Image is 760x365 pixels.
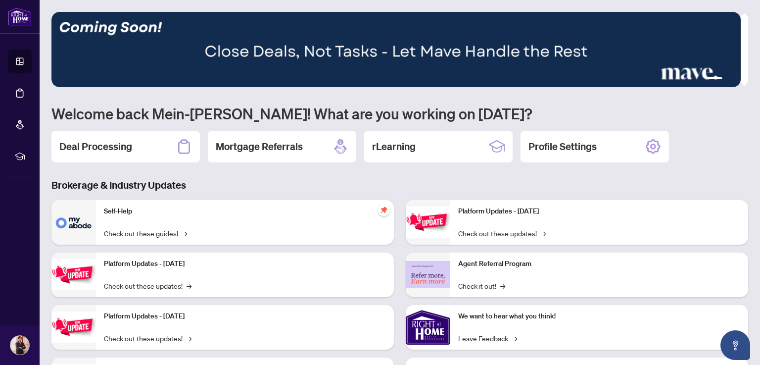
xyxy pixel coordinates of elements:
h2: rLearning [372,140,416,154]
img: Platform Updates - September 16, 2025 [51,259,96,290]
img: Profile Icon [10,336,29,355]
a: Check out these updates!→ [104,333,191,344]
h2: Profile Settings [528,140,597,154]
span: pushpin [378,204,390,216]
p: We want to hear what you think! [458,311,740,322]
span: → [182,228,187,239]
h3: Brokerage & Industry Updates [51,178,748,192]
img: Agent Referral Program [406,261,450,288]
img: Platform Updates - July 21, 2025 [51,312,96,343]
button: 4 [707,77,722,81]
p: Agent Referral Program [458,259,740,269]
span: → [187,280,191,291]
h2: Mortgage Referrals [216,140,303,154]
h2: Deal Processing [59,140,132,154]
img: Platform Updates - June 23, 2025 [406,207,450,238]
button: Open asap [720,330,750,360]
button: 6 [734,77,738,81]
img: Slide 3 [51,12,741,87]
button: 3 [699,77,703,81]
a: Check out these updates!→ [104,280,191,291]
span: → [187,333,191,344]
p: Self-Help [104,206,386,217]
a: Check it out!→ [458,280,505,291]
button: 1 [683,77,687,81]
span: → [500,280,505,291]
img: Self-Help [51,200,96,245]
a: Check out these updates!→ [458,228,546,239]
span: → [541,228,546,239]
img: logo [8,7,32,26]
a: Check out these guides!→ [104,228,187,239]
p: Platform Updates - [DATE] [104,259,386,269]
p: Platform Updates - [DATE] [458,206,740,217]
span: → [512,333,517,344]
img: We want to hear what you think! [406,305,450,350]
p: Platform Updates - [DATE] [104,311,386,322]
button: 2 [691,77,695,81]
h1: Welcome back Mein-[PERSON_NAME]! What are you working on [DATE]? [51,104,748,123]
a: Leave Feedback→ [458,333,517,344]
button: 5 [726,77,730,81]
